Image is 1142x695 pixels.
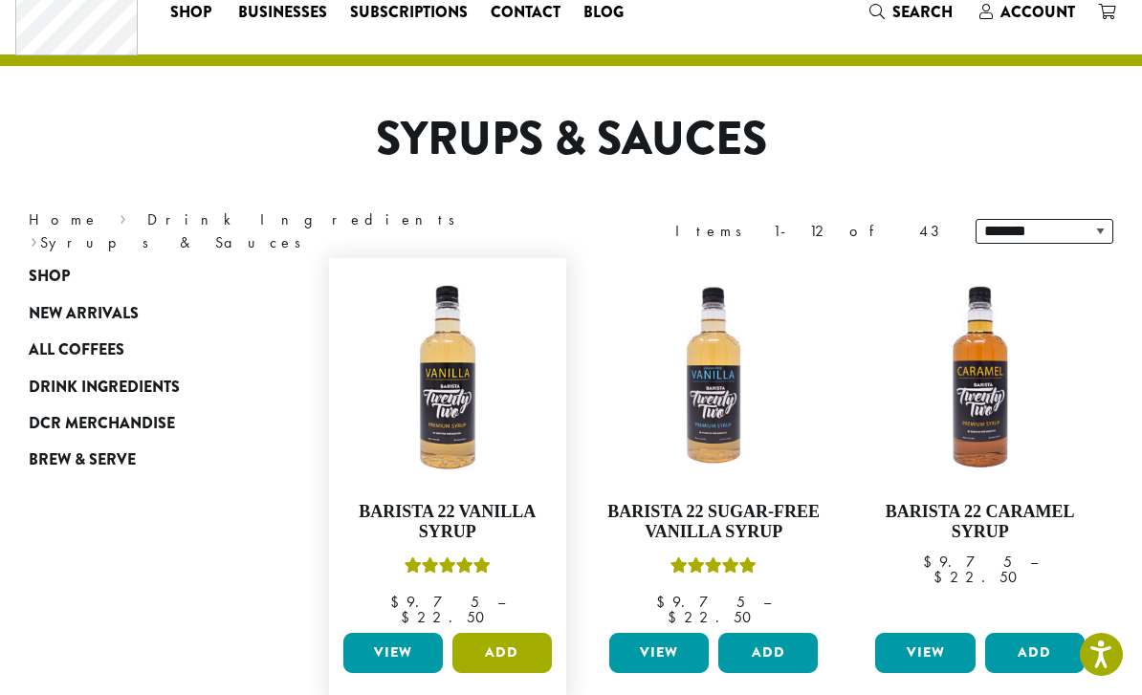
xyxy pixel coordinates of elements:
h4: Barista 22 Caramel Syrup [870,502,1088,543]
img: SF-VANILLA-300x300.png [604,268,823,486]
a: Drink Ingredients [147,209,468,229]
h4: Barista 22 Sugar-Free Vanilla Syrup [604,502,823,543]
span: $ [933,567,950,587]
a: View [875,633,975,673]
span: $ [390,592,406,612]
bdi: 9.75 [390,592,479,612]
span: Search [892,1,953,23]
span: $ [656,592,672,612]
span: $ [401,607,417,627]
bdi: 22.50 [401,607,494,627]
h4: Barista 22 Vanilla Syrup [339,502,557,543]
span: New Arrivals [29,302,139,326]
span: › [31,225,37,254]
div: Items 1-12 of 43 [675,220,947,243]
nav: Breadcrumb [29,208,542,254]
span: Account [1000,1,1075,23]
span: Subscriptions [350,1,468,25]
span: Brew & Serve [29,448,136,472]
span: – [763,592,771,612]
span: – [497,592,505,612]
button: Add [452,633,552,673]
a: DCR Merchandise [29,405,257,442]
bdi: 9.75 [656,592,745,612]
span: Shop [29,265,70,289]
a: Barista 22 Sugar-Free Vanilla SyrupRated 5.00 out of 5 [604,268,823,625]
button: Add [718,633,818,673]
a: New Arrivals [29,295,257,332]
bdi: 22.50 [933,567,1026,587]
a: Brew & Serve [29,442,257,478]
a: All Coffees [29,332,257,368]
button: Add [985,633,1085,673]
a: Home [29,209,99,229]
a: Barista 22 Caramel Syrup [870,268,1088,625]
a: Drink Ingredients [29,368,257,404]
span: › [120,202,126,231]
bdi: 9.75 [923,552,1012,572]
h1: Syrups & Sauces [14,112,1128,167]
span: – [1030,552,1038,572]
span: Drink Ingredients [29,376,180,400]
div: Rated 5.00 out of 5 [405,554,491,583]
bdi: 22.50 [668,607,760,627]
span: $ [668,607,684,627]
span: $ [923,552,939,572]
a: View [609,633,709,673]
span: Businesses [238,1,327,25]
div: Rated 5.00 out of 5 [670,554,757,583]
span: Shop [170,1,211,25]
a: View [343,633,443,673]
span: Blog [583,1,624,25]
a: Barista 22 Vanilla SyrupRated 5.00 out of 5 [339,268,557,625]
span: All Coffees [29,338,124,362]
img: VANILLA-300x300.png [338,268,556,486]
span: DCR Merchandise [29,412,175,436]
a: Shop [29,258,257,294]
img: CARAMEL-1-300x300.png [870,268,1088,486]
span: Contact [491,1,560,25]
